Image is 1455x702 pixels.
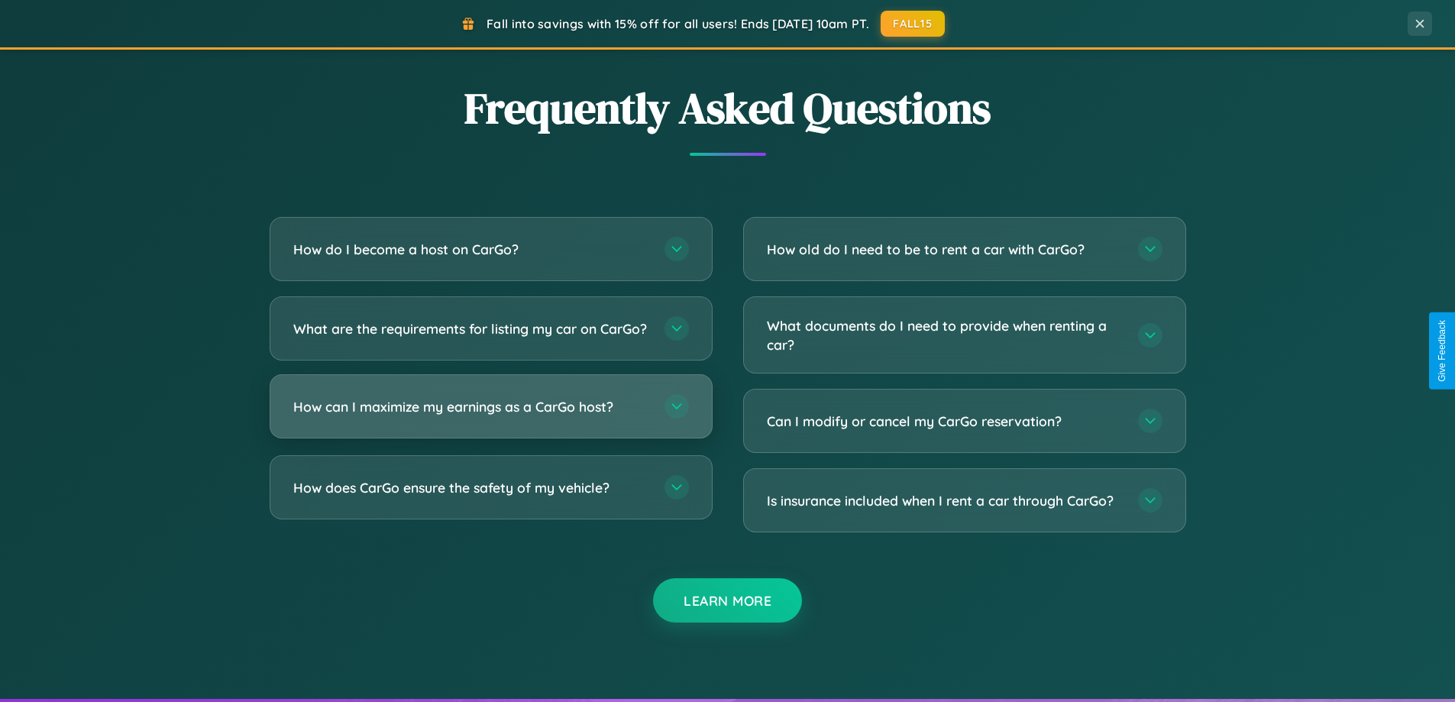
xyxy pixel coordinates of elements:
[767,240,1123,259] h3: How old do I need to be to rent a car with CarGo?
[293,319,649,338] h3: What are the requirements for listing my car on CarGo?
[487,16,869,31] span: Fall into savings with 15% off for all users! Ends [DATE] 10am PT.
[653,578,802,623] button: Learn More
[293,240,649,259] h3: How do I become a host on CarGo?
[767,316,1123,354] h3: What documents do I need to provide when renting a car?
[293,478,649,497] h3: How does CarGo ensure the safety of my vehicle?
[293,397,649,416] h3: How can I maximize my earnings as a CarGo host?
[767,491,1123,510] h3: Is insurance included when I rent a car through CarGo?
[270,79,1186,137] h2: Frequently Asked Questions
[767,412,1123,431] h3: Can I modify or cancel my CarGo reservation?
[881,11,945,37] button: FALL15
[1437,320,1447,382] div: Give Feedback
